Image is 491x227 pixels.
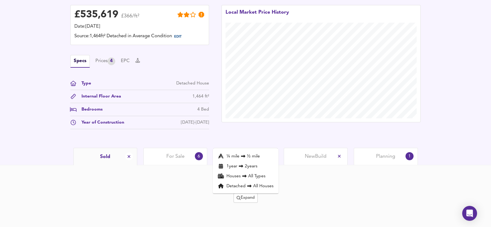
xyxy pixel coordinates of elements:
span: Planning [376,153,395,160]
span: New Build [305,153,327,160]
div: 4 [107,57,115,65]
span: Sold [100,153,110,160]
span: EDIT [174,35,182,39]
div: Source: 1,464ft² Detached in Average Condition [74,33,205,41]
button: Specs [70,55,90,68]
div: 1,464 ft² [192,93,209,100]
button: Prices4 [95,57,115,65]
span: For Sale [166,153,185,160]
li: ¼ mile ½ mile [213,151,278,161]
div: 1 [405,152,414,161]
div: Detached House [176,80,209,87]
div: Bedrooms [77,106,103,113]
li: Detached All Houses [213,181,278,191]
div: 4 Bed [197,106,209,113]
li: 1 year 2 years [213,161,278,171]
div: Year of Construction [77,119,124,126]
span: £366/ft² [121,14,139,23]
div: Open Intercom Messenger [462,206,477,221]
div: 6 [195,152,203,160]
div: Prices [95,57,115,65]
button: EPC [121,58,130,65]
div: [DATE]-[DATE] [181,119,209,126]
div: Local Market Price History [226,9,289,23]
div: Internal Floor Area [77,93,121,100]
span: Expand [237,194,255,202]
button: Expand [234,193,258,203]
li: Houses All Types [213,171,278,181]
div: Date: [DATE] [74,23,205,30]
div: split button [234,193,258,203]
div: Type [77,80,91,87]
div: £ 535,619 [74,8,118,22]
